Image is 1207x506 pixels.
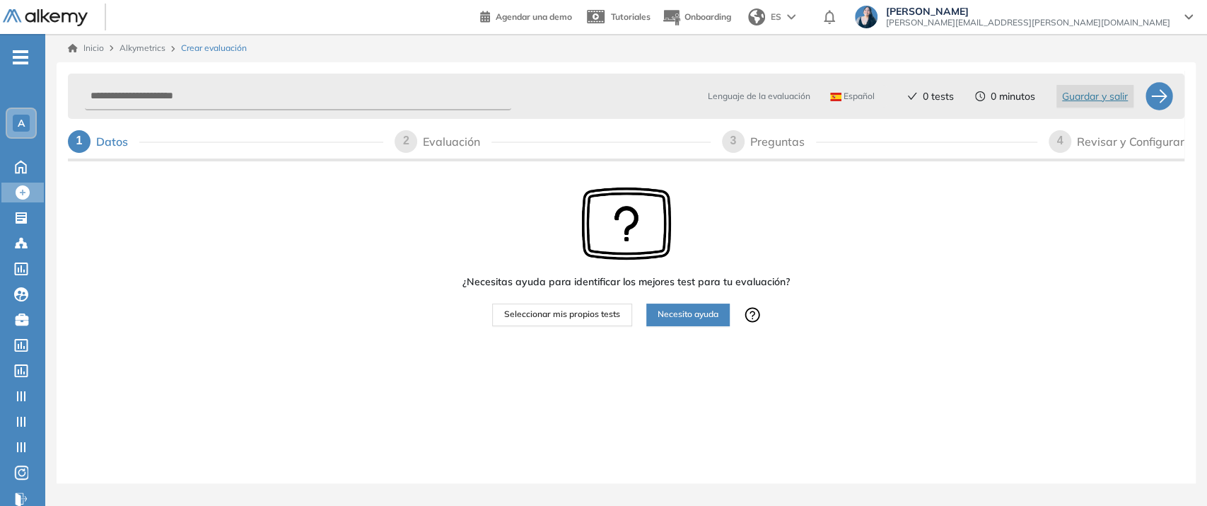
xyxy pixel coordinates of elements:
div: 1Datos [68,130,383,153]
span: clock-circle [975,91,985,101]
a: Inicio [68,42,104,54]
span: 0 tests [923,89,954,104]
span: Agendar una demo [496,11,572,22]
img: arrow [787,14,795,20]
span: Tutoriales [611,11,651,22]
span: Necesito ayuda [658,308,718,321]
span: Seleccionar mis propios tests [504,308,620,321]
div: Datos [96,130,139,153]
div: Widget de chat [952,342,1207,506]
span: [PERSON_NAME] [886,6,1170,17]
a: Agendar una demo [480,7,572,24]
button: Seleccionar mis propios tests [492,304,632,326]
img: world [748,8,765,25]
button: Guardar y salir [1056,85,1133,108]
span: A [18,117,25,129]
span: 3 [730,134,736,146]
span: [PERSON_NAME][EMAIL_ADDRESS][PERSON_NAME][DOMAIN_NAME] [886,17,1170,28]
button: Necesito ayuda [646,304,730,326]
span: 4 [1057,134,1063,146]
img: ESP [830,93,841,101]
span: Alkymetrics [119,42,165,53]
div: Preguntas [750,130,816,153]
span: Lenguaje de la evaluación [708,90,810,103]
iframe: Chat Widget [952,342,1207,506]
span: 1 [76,134,83,146]
span: ES [771,11,781,23]
span: Onboarding [684,11,731,22]
span: Crear evaluación [181,42,247,54]
span: check [907,91,917,101]
span: 0 minutos [991,89,1035,104]
span: ¿Necesitas ayuda para identificar los mejores test para tu evaluación? [462,275,790,289]
div: Revisar y Configurar [1077,130,1184,153]
button: Onboarding [662,2,731,33]
div: Evaluación [423,130,491,153]
span: Guardar y salir [1062,88,1128,104]
span: 2 [403,134,409,146]
img: Logo [3,9,88,27]
span: Español [830,91,875,102]
i: - [13,56,28,59]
